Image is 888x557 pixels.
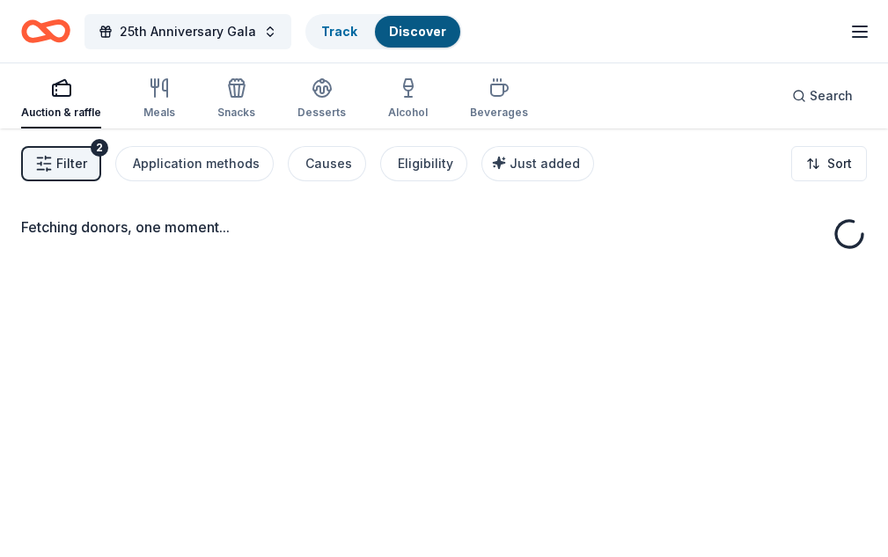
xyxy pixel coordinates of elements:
[84,14,291,49] button: 25th Anniversary Gala
[91,139,108,157] div: 2
[143,106,175,120] div: Meals
[827,153,852,174] span: Sort
[470,106,528,120] div: Beverages
[321,24,357,39] a: Track
[21,70,101,128] button: Auction & raffle
[510,156,580,171] span: Just added
[380,146,467,181] button: Eligibility
[389,24,446,39] a: Discover
[21,146,101,181] button: Filter2
[470,70,528,128] button: Beverages
[398,153,453,174] div: Eligibility
[305,153,352,174] div: Causes
[288,146,366,181] button: Causes
[217,106,255,120] div: Snacks
[388,106,428,120] div: Alcohol
[778,78,867,114] button: Search
[297,70,346,128] button: Desserts
[481,146,594,181] button: Just added
[810,85,853,106] span: Search
[143,70,175,128] button: Meals
[21,11,70,52] a: Home
[56,153,87,174] span: Filter
[217,70,255,128] button: Snacks
[305,14,462,49] button: TrackDiscover
[791,146,867,181] button: Sort
[133,153,260,174] div: Application methods
[120,21,256,42] span: 25th Anniversary Gala
[21,216,867,238] div: Fetching donors, one moment...
[297,106,346,120] div: Desserts
[115,146,274,181] button: Application methods
[21,106,101,120] div: Auction & raffle
[388,70,428,128] button: Alcohol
